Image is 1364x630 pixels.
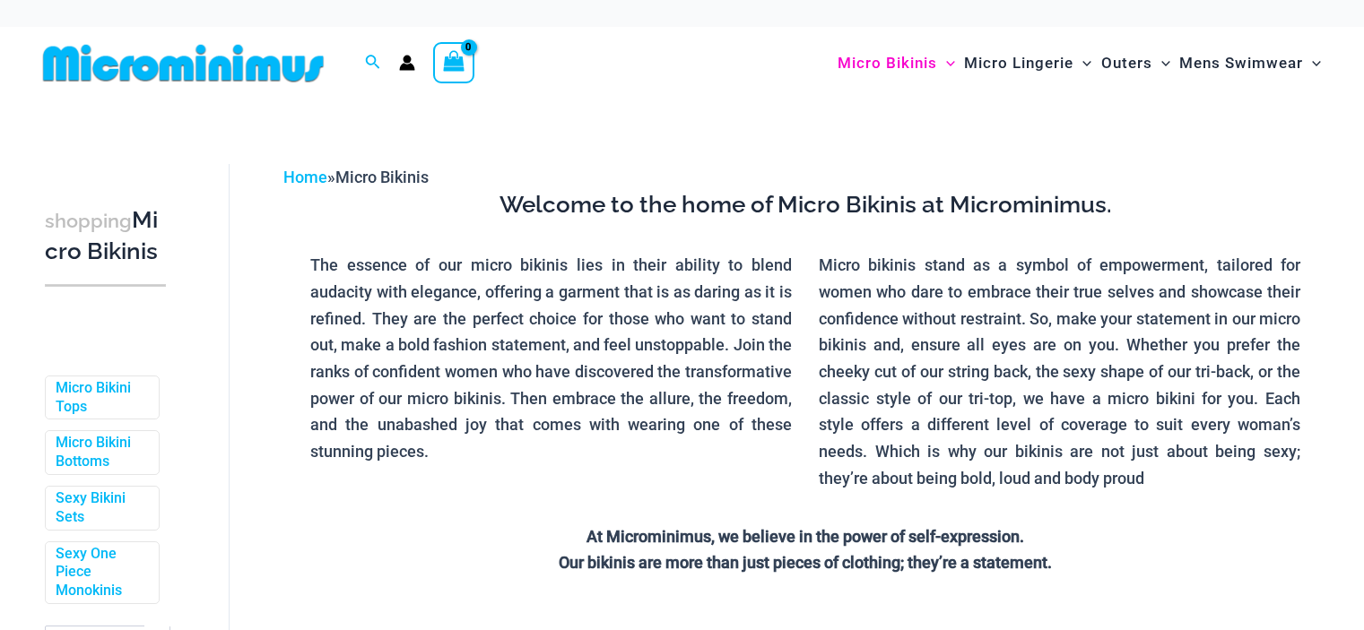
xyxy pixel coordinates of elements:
span: Mens Swimwear [1179,40,1303,86]
h3: Micro Bikinis [45,205,166,267]
span: Outers [1101,40,1152,86]
a: Sexy One Piece Monokinis [56,545,145,600]
span: shopping [45,210,132,232]
a: Micro LingerieMenu ToggleMenu Toggle [960,36,1096,91]
a: Home [283,168,327,186]
span: Menu Toggle [1073,40,1091,86]
p: Micro bikinis stand as a symbol of empowerment, tailored for women who dare to embrace their true... [819,252,1300,491]
a: Sexy Bikini Sets [56,489,145,527]
a: Search icon link [365,52,381,74]
a: Account icon link [399,55,415,71]
nav: Site Navigation [830,33,1328,93]
a: OutersMenu ToggleMenu Toggle [1097,36,1175,91]
p: The essence of our micro bikinis lies in their ability to blend audacity with elegance, offering ... [310,252,792,465]
a: Micro BikinisMenu ToggleMenu Toggle [833,36,960,91]
a: View Shopping Cart, empty [433,42,474,83]
span: Micro Bikinis [335,168,429,186]
a: Micro Bikini Tops [56,379,145,417]
span: Micro Lingerie [964,40,1073,86]
span: Menu Toggle [1303,40,1321,86]
a: Mens SwimwearMenu ToggleMenu Toggle [1175,36,1325,91]
span: » [283,168,429,186]
img: MM SHOP LOGO FLAT [36,43,331,83]
h3: Welcome to the home of Micro Bikinis at Microminimus. [297,190,1314,220]
a: Micro Bikini Bottoms [56,434,145,471]
strong: Our bikinis are more than just pieces of clothing; they’re a statement. [559,553,1052,572]
span: Menu Toggle [937,40,955,86]
span: Menu Toggle [1152,40,1170,86]
span: Micro Bikinis [838,40,937,86]
strong: At Microminimus, we believe in the power of self-expression. [586,527,1024,546]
